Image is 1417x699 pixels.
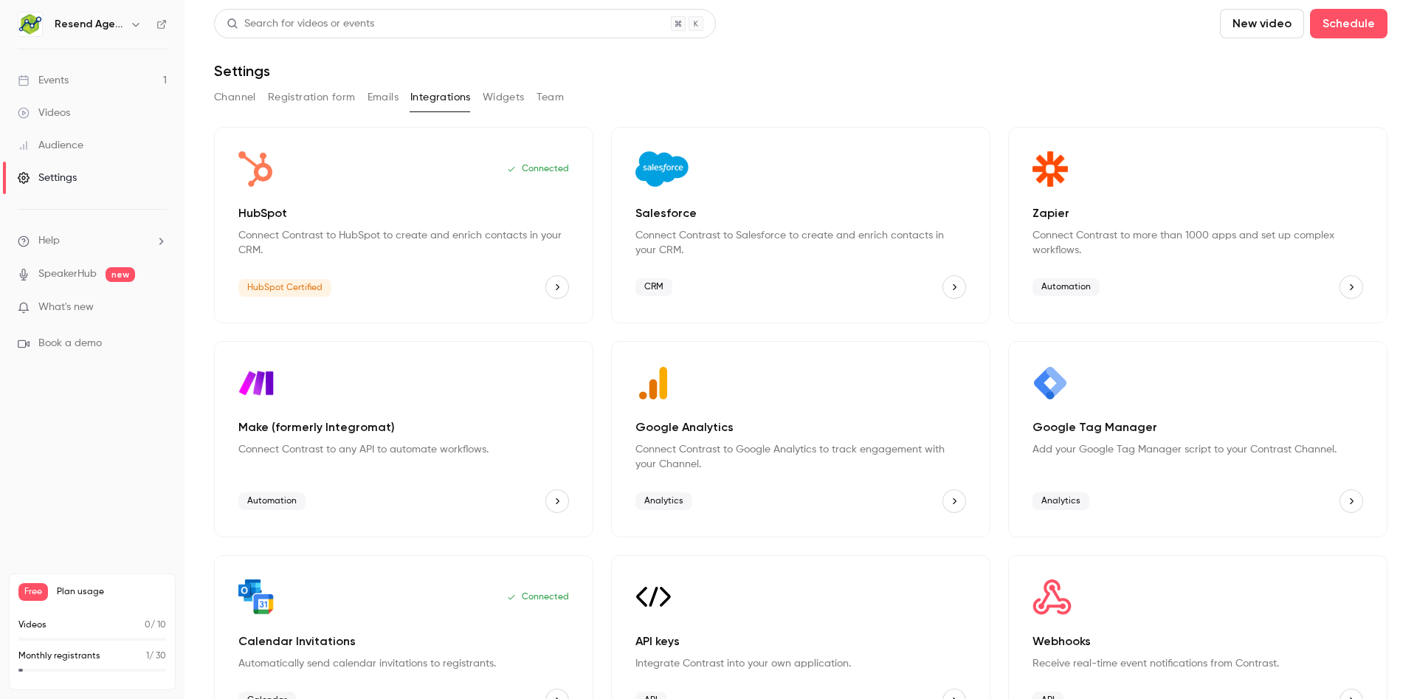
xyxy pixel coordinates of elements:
[635,656,966,671] p: Integrate Contrast into your own application.
[1220,9,1304,38] button: New video
[106,267,135,282] span: new
[238,656,569,671] p: Automatically send calendar invitations to registrants.
[483,86,525,109] button: Widgets
[635,419,966,436] p: Google Analytics
[545,489,569,513] button: Make (formerly Integromat)
[1340,275,1363,299] button: Zapier
[18,583,48,601] span: Free
[635,278,672,296] span: CRM
[38,266,97,282] a: SpeakerHub
[1032,204,1363,222] p: Zapier
[942,275,966,299] button: Salesforce
[1032,228,1363,258] p: Connect Contrast to more than 1000 apps and set up complex workflows.
[1032,419,1363,436] p: Google Tag Manager
[238,492,306,510] span: Automation
[1032,492,1089,510] span: Analytics
[18,73,69,88] div: Events
[268,86,356,109] button: Registration form
[214,86,256,109] button: Channel
[146,652,149,661] span: 1
[38,233,60,249] span: Help
[1008,127,1387,323] div: Zapier
[38,300,94,315] span: What's new
[18,13,42,36] img: Resend Agency Kft
[635,492,692,510] span: Analytics
[537,86,565,109] button: Team
[238,228,569,258] p: Connect Contrast to HubSpot to create and enrich contacts in your CRM.
[145,619,166,632] p: / 10
[368,86,399,109] button: Emails
[38,336,102,351] span: Book a demo
[635,442,966,472] p: Connect Contrast to Google Analytics to track engagement with your Channel.
[18,619,46,632] p: Videos
[410,86,471,109] button: Integrations
[635,633,966,650] p: API keys
[18,650,100,663] p: Monthly registrants
[227,16,374,32] div: Search for videos or events
[1310,9,1387,38] button: Schedule
[146,650,166,663] p: / 30
[1032,442,1363,457] p: Add your Google Tag Manager script to your Contrast Channel.
[238,442,569,457] p: Connect Contrast to any API to automate workflows.
[1032,656,1363,671] p: Receive real-time event notifications from Contrast.
[545,275,569,299] button: HubSpot
[635,204,966,222] p: Salesforce
[942,489,966,513] button: Google Analytics
[57,586,166,598] span: Plan usage
[507,163,569,175] p: Connected
[214,62,270,80] h1: Settings
[611,127,990,323] div: Salesforce
[238,419,569,436] p: Make (formerly Integromat)
[238,279,331,297] span: HubSpot Certified
[1340,489,1363,513] button: Google Tag Manager
[1032,633,1363,650] p: Webhooks
[18,138,83,153] div: Audience
[238,204,569,222] p: HubSpot
[18,106,70,120] div: Videos
[18,233,167,249] li: help-dropdown-opener
[1032,278,1100,296] span: Automation
[145,621,151,630] span: 0
[507,591,569,603] p: Connected
[214,127,593,323] div: HubSpot
[611,341,990,537] div: Google Analytics
[238,633,569,650] p: Calendar Invitations
[635,228,966,258] p: Connect Contrast to Salesforce to create and enrich contacts in your CRM.
[1008,341,1387,537] div: Google Tag Manager
[214,341,593,537] div: Make (formerly Integromat)
[18,171,77,185] div: Settings
[55,17,124,32] h6: Resend Agency Kft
